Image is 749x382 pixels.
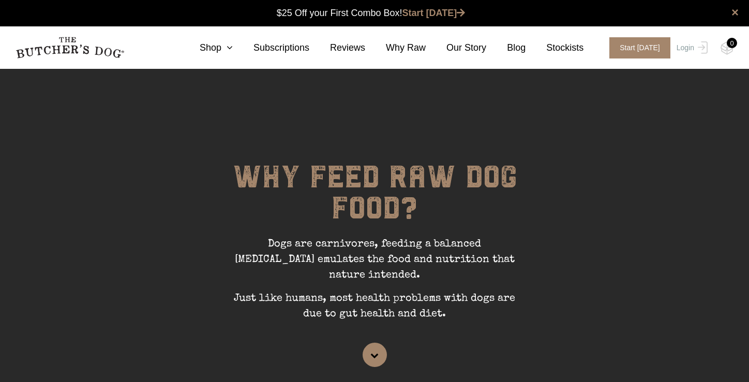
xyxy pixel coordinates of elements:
[233,41,309,55] a: Subscriptions
[486,41,526,55] a: Blog
[365,41,426,55] a: Why Raw
[309,41,365,55] a: Reviews
[674,37,708,58] a: Login
[731,6,739,19] a: close
[219,237,530,291] p: Dogs are carnivores, feeding a balanced [MEDICAL_DATA] emulates the food and nutrition that natur...
[609,37,670,58] span: Start [DATE]
[219,291,530,330] p: Just like humans, most health problems with dogs are due to gut health and diet.
[727,38,737,48] div: 0
[402,8,466,18] a: Start [DATE]
[219,161,530,237] h1: WHY FEED RAW DOG FOOD?
[526,41,583,55] a: Stockists
[179,41,233,55] a: Shop
[599,37,674,58] a: Start [DATE]
[426,41,486,55] a: Our Story
[721,41,733,55] img: TBD_Cart-Empty.png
